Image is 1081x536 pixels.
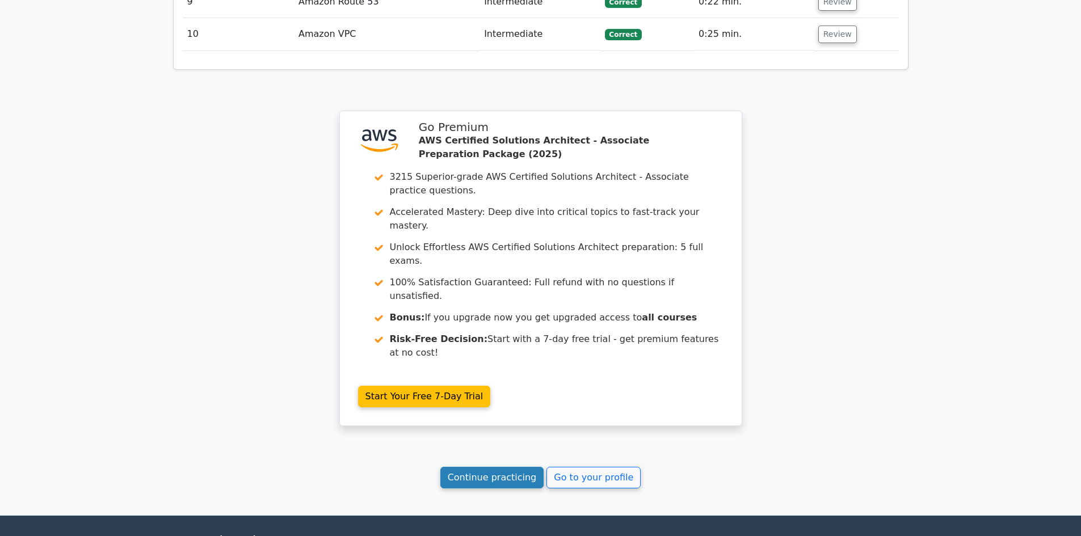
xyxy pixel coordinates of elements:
[479,18,600,50] td: Intermediate
[294,18,479,50] td: Amazon VPC
[358,386,491,407] a: Start Your Free 7-Day Trial
[440,467,544,488] a: Continue practicing
[818,26,857,43] button: Review
[694,18,814,50] td: 0:25 min.
[546,467,641,488] a: Go to your profile
[183,18,295,50] td: 10
[605,29,642,40] span: Correct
